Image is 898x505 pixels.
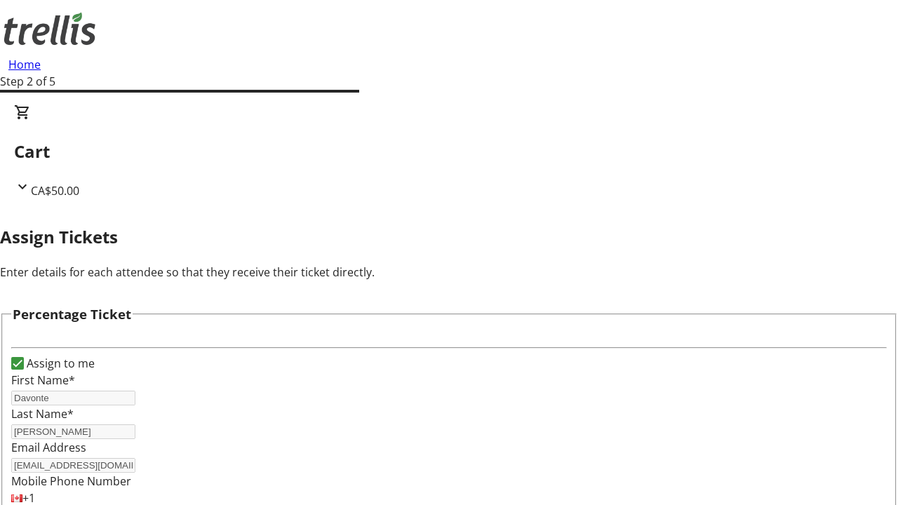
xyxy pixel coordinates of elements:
[11,440,86,455] label: Email Address
[24,355,95,372] label: Assign to me
[11,372,75,388] label: First Name*
[13,304,131,324] h3: Percentage Ticket
[31,183,79,198] span: CA$50.00
[11,473,131,489] label: Mobile Phone Number
[14,139,884,164] h2: Cart
[14,104,884,199] div: CartCA$50.00
[11,406,74,422] label: Last Name*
